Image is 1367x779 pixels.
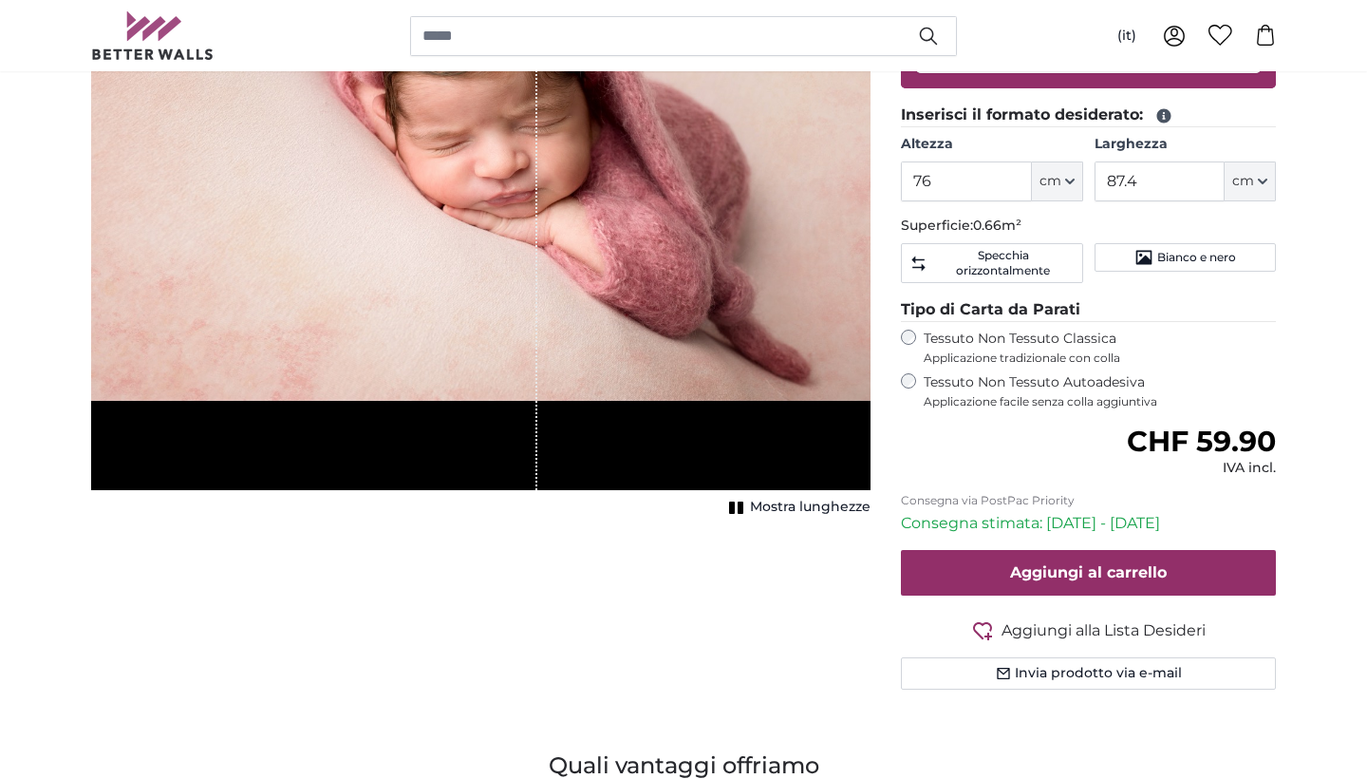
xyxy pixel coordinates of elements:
span: Applicazione facile senza colla aggiuntiva [924,394,1276,409]
span: Bianco e nero [1157,250,1236,265]
p: Consegna stimata: [DATE] - [DATE] [901,512,1276,535]
label: Tessuto Non Tessuto Classica [924,330,1276,366]
span: Specchia orizzontalmente [932,248,1075,278]
label: Tessuto Non Tessuto Autoadesiva [924,373,1276,409]
button: Specchia orizzontalmente [901,243,1082,283]
img: Betterwalls [91,11,215,60]
button: Aggiungi al carrello [901,550,1276,596]
button: cm [1225,161,1276,201]
span: cm [1039,172,1061,191]
span: Aggiungi al carrello [1010,563,1167,581]
button: Invia prodotto via e-mail [901,657,1276,690]
label: Altezza [901,135,1082,154]
span: Aggiungi alla Lista Desideri [1002,619,1206,642]
button: Bianco e nero [1095,243,1276,272]
button: cm [1032,161,1083,201]
label: Larghezza [1095,135,1276,154]
button: (it) [1102,19,1152,53]
span: 0.66m² [973,217,1021,234]
p: Superficie: [901,217,1276,236]
span: CHF 59.90 [1127,424,1276,459]
button: Aggiungi alla Lista Desideri [901,618,1276,642]
span: cm [1232,172,1254,191]
legend: Tipo di Carta da Parati [901,298,1276,322]
legend: Inserisci il formato desiderato: [901,104,1276,127]
span: Applicazione tradizionale con colla [924,351,1276,366]
span: Mostra lunghezze [750,498,871,517]
p: Consegna via PostPac Priority [901,493,1276,508]
div: IVA incl. [1127,459,1276,478]
button: Mostra lunghezze [723,494,871,521]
